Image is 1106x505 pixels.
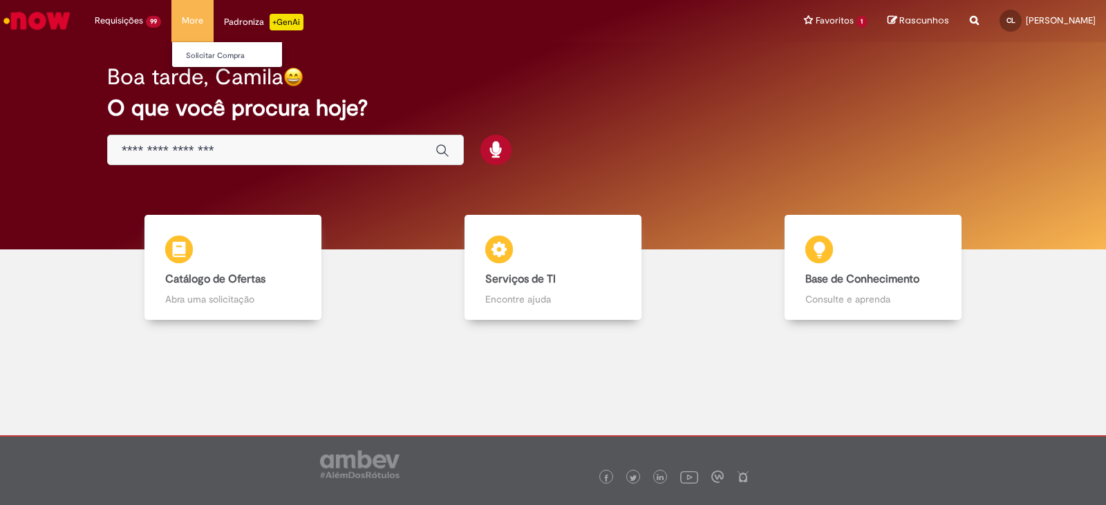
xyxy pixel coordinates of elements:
span: CL [1006,16,1015,25]
img: ServiceNow [1,7,73,35]
span: Favoritos [816,14,854,28]
img: logo_footer_naosei.png [737,470,749,483]
div: Padroniza [224,14,303,30]
p: Encontre ajuda [485,292,621,306]
span: [PERSON_NAME] [1026,15,1096,26]
p: Consulte e aprenda [805,292,941,306]
a: Base de Conhecimento Consulte e aprenda [713,215,1033,321]
h2: O que você procura hoje? [107,96,999,120]
img: logo_footer_ambev_rotulo_gray.png [320,450,400,478]
img: logo_footer_workplace.png [711,470,724,483]
ul: More [171,41,283,68]
span: 99 [146,16,161,28]
span: Requisições [95,14,143,28]
b: Catálogo de Ofertas [165,272,265,286]
span: Rascunhos [899,14,949,27]
a: Catálogo de Ofertas Abra uma solicitação [73,215,393,321]
img: logo_footer_twitter.png [630,475,637,482]
b: Base de Conhecimento [805,272,919,286]
img: happy-face.png [283,67,303,87]
span: More [182,14,203,28]
a: Solicitar Compra [172,48,324,64]
a: Rascunhos [888,15,949,28]
h2: Boa tarde, Camila [107,65,283,89]
p: Abra uma solicitação [165,292,301,306]
span: 1 [856,16,867,28]
p: +GenAi [270,14,303,30]
a: Serviços de TI Encontre ajuda [393,215,713,321]
img: logo_footer_linkedin.png [657,474,664,482]
b: Serviços de TI [485,272,556,286]
img: logo_footer_facebook.png [603,475,610,482]
img: logo_footer_youtube.png [680,468,698,486]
